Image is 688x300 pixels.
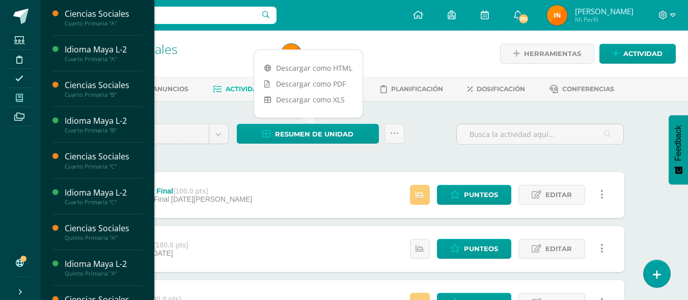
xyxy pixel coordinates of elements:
[547,5,567,25] img: 0fb9ae38364872bd0192a0cbcae1dc9f.png
[65,44,142,63] a: Idioma Maya L-2Cuarto Primaria "A"
[153,241,188,249] strong: (100.0 pts)
[65,258,142,277] a: Idioma Maya L-2Quinto Primaria "A"
[79,42,269,56] h1: Ciencias Sociales
[151,249,173,257] span: [DATE]
[173,187,208,195] strong: (100.0 pts)
[599,44,676,64] a: Actividad
[65,8,142,20] div: Ciencias Sociales
[65,187,142,206] a: Idioma Maya L-2Cuarto Primaria "C"
[437,239,511,259] a: Punteos
[437,185,511,205] a: Punteos
[113,124,201,144] span: Unidad 3
[65,56,142,63] div: Cuarto Primaria "A"
[524,44,581,63] span: Herramientas
[79,56,269,66] div: Cuarto Primaria 'A'
[562,85,614,93] span: Conferencias
[65,223,142,234] div: Ciencias Sociales
[153,85,188,93] span: Anuncios
[47,7,277,24] input: Busca un usuario...
[65,199,142,206] div: Cuarto Primaria "C"
[65,8,142,27] a: Ciencias SocialesCuarto Primaria "A"
[391,85,443,93] span: Planificación
[139,81,188,97] a: Anuncios
[549,81,614,97] a: Conferencias
[464,239,498,258] span: Punteos
[464,185,498,204] span: Punteos
[65,115,142,127] div: Idioma Maya L-2
[65,234,142,241] div: Quinto Primaria "A"
[254,76,363,92] a: Descargar como PDF
[65,115,142,134] a: Idioma Maya L-2Cuarto Primaria "B"
[117,187,252,195] div: Evaluación Final
[65,91,142,98] div: Cuarto Primaria "B"
[545,239,572,258] span: Editar
[669,115,688,184] button: Feedback - Mostrar encuesta
[275,125,353,144] span: Resumen de unidad
[65,258,142,270] div: Idioma Maya L-2
[623,44,663,63] span: Actividad
[65,79,142,98] a: Ciencias SocialesCuarto Primaria "B"
[477,85,525,93] span: Dosificación
[65,270,142,277] div: Quinto Primaria "A"
[281,44,301,64] img: 0fb9ae38364872bd0192a0cbcae1dc9f.png
[105,124,228,144] a: Unidad 3
[65,20,142,27] div: Cuarto Primaria "A"
[674,125,683,161] span: Feedback
[65,127,142,134] div: Cuarto Primaria "B"
[254,60,363,76] a: Descargar como HTML
[213,81,270,97] a: Actividades
[380,81,443,97] a: Planificación
[65,223,142,241] a: Ciencias SocialesQuinto Primaria "A"
[65,44,142,56] div: Idioma Maya L-2
[254,92,363,107] a: Descargar como XLS
[500,44,594,64] a: Herramientas
[65,163,142,170] div: Cuarto Primaria "C"
[65,187,142,199] div: Idioma Maya L-2
[226,85,270,93] span: Actividades
[467,81,525,97] a: Dosificación
[575,15,634,24] span: Mi Perfil
[65,151,142,170] a: Ciencias SocialesCuarto Primaria "C"
[65,151,142,162] div: Ciencias Sociales
[575,6,634,16] span: [PERSON_NAME]
[518,13,529,24] span: 151
[65,79,142,91] div: Ciencias Sociales
[457,124,623,144] input: Busca la actividad aquí...
[171,195,252,203] span: [DATE][PERSON_NAME]
[545,185,572,204] span: Editar
[237,124,379,144] a: Resumen de unidad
